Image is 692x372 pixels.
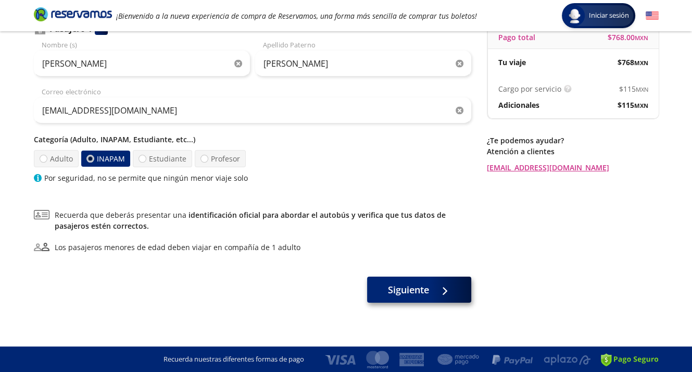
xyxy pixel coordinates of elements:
small: MXN [634,102,648,109]
span: Iniciar sesión [585,10,633,21]
p: Tu viaje [498,57,526,68]
small: MXN [636,85,648,93]
p: Categoría (Adulto, INAPAM, Estudiante, etc...) [34,134,471,145]
span: $ 115 [619,83,648,94]
i: Brand Logo [34,6,112,22]
span: Recuerda que deberás presentar una [55,209,471,231]
input: Correo electrónico [34,97,471,123]
p: ¿Te podemos ayudar? [487,135,659,146]
p: Por seguridad, no se permite que ningún menor viaje solo [44,172,248,183]
a: identificación oficial para abordar el autobús y verifica que tus datos de pasajeros estén correc... [55,210,446,231]
input: Apellido Paterno [255,51,471,77]
span: $ 768.00 [608,32,648,43]
p: Cargo por servicio [498,83,561,94]
p: Recuerda nuestras diferentes formas de pago [163,354,304,365]
label: Adulto [33,150,79,167]
div: Los pasajeros menores de edad deben viajar en compañía de 1 adulto [55,242,300,253]
input: Nombre (s) [34,51,250,77]
button: English [646,9,659,22]
span: Siguiente [388,283,429,297]
em: ¡Bienvenido a la nueva experiencia de compra de Reservamos, una forma más sencilla de comprar tus... [116,11,477,21]
p: Adicionales [498,100,539,110]
iframe: Messagebird Livechat Widget [632,312,682,362]
a: Brand Logo [34,6,112,25]
button: Siguiente [367,277,471,303]
small: MXN [635,34,648,42]
label: Estudiante [133,150,192,167]
p: Atención a clientes [487,146,659,157]
label: Profesor [195,150,246,167]
label: INAPAM [81,151,130,167]
span: $ 768 [618,57,648,68]
span: $ 115 [618,100,648,110]
small: MXN [634,59,648,67]
a: [EMAIL_ADDRESS][DOMAIN_NAME] [487,162,659,173]
p: Pago total [498,32,535,43]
